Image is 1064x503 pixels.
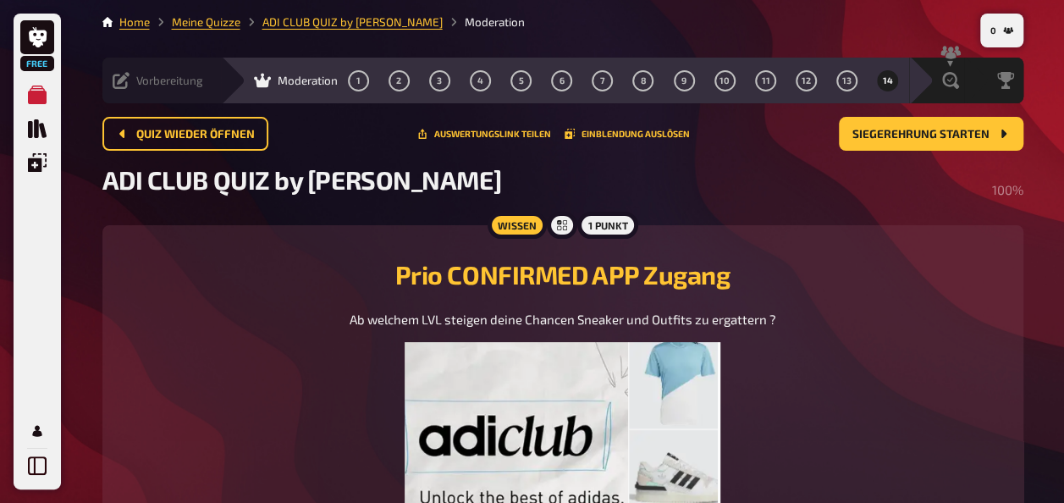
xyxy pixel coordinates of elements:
[549,67,576,94] button: 6
[842,76,852,86] span: 13
[577,212,637,239] div: 1 Punkt
[345,67,372,94] button: 1
[426,67,453,94] button: 3
[136,74,203,87] span: Vorbereitung
[802,76,811,86] span: 12
[834,67,861,94] button: 13
[477,76,483,86] span: 4
[600,76,605,86] span: 7
[20,414,54,448] a: Mein Konto
[240,14,443,30] li: ADI CLUB QUIZ by Pierre
[119,14,150,30] li: Home
[22,58,52,69] span: Free
[119,15,150,29] a: Home
[560,76,565,86] span: 6
[883,76,893,86] span: 14
[262,15,443,29] a: ADI CLUB QUIZ by [PERSON_NAME]
[150,14,240,30] li: Meine Quizze
[102,164,502,195] span: ADI CLUB QUIZ by [PERSON_NAME]
[508,67,535,94] button: 5
[992,182,1023,197] span: 100 %
[793,67,820,94] button: 12
[681,76,686,86] span: 9
[466,67,493,94] button: 4
[278,74,338,87] span: Moderation
[417,129,551,139] button: Teile diese URL mit Leuten, die dir bei der Auswertung helfen dürfen.
[519,76,524,86] span: 5
[356,76,361,86] span: 1
[443,14,525,30] li: Moderation
[136,129,255,141] span: Quiz wieder öffnen
[565,129,690,139] button: Einblendung auslösen
[20,78,54,112] a: Meine Quizze
[172,15,240,29] a: Meine Quizze
[437,76,442,86] span: 3
[385,67,412,94] button: 2
[396,76,401,86] span: 2
[630,67,657,94] button: 8
[102,117,268,151] button: Quiz wieder öffnen
[752,67,779,94] button: 11
[20,146,54,180] a: Einblendungen
[874,67,901,94] button: 14
[984,17,1020,44] button: 0
[123,259,1003,290] h2: Prio CONFIRMED APP Zugang
[589,67,616,94] button: 7
[711,67,738,94] button: 10
[852,129,990,141] span: Siegerehrung starten
[350,312,776,327] span: Ab welchem LVL steigen deine Chancen Sneaker und Outfits zu ergattern ?
[670,67,697,94] button: 9
[640,76,646,86] span: 8
[20,112,54,146] a: Quiz Sammlung
[990,26,996,36] span: 0
[487,212,546,239] div: Wissen
[719,76,730,86] span: 10
[761,76,769,86] span: 11
[839,117,1023,151] button: Siegerehrung starten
